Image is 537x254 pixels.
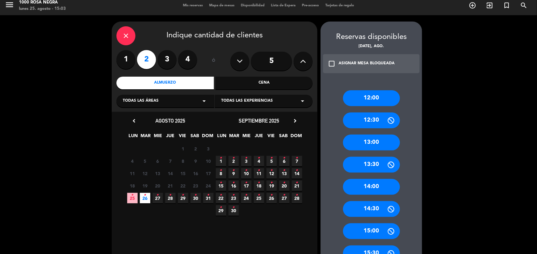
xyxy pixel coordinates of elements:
div: Indique cantidad de clientes [116,26,313,45]
i: • [131,190,134,200]
i: • [207,190,209,200]
span: 29 [216,205,226,216]
span: 31 [203,193,214,203]
span: 6 [279,156,290,166]
i: • [220,190,222,200]
span: 30 [228,205,239,216]
div: [DATE], ago. [321,43,422,50]
i: • [195,190,197,200]
span: Disponibilidad [238,4,268,7]
span: agosto 2025 [155,117,185,124]
span: 5 [140,156,150,166]
i: • [296,178,298,188]
i: • [169,190,172,200]
span: 29 [178,193,188,203]
span: 12 [140,168,150,179]
span: 9 [228,168,239,179]
span: 22 [216,193,226,203]
span: 3 [203,143,214,154]
span: 20 [153,181,163,191]
span: 16 [190,168,201,179]
span: JUE [254,132,264,143]
span: 11 [127,168,138,179]
span: Mis reservas [180,4,206,7]
span: Tarjetas de regalo [322,4,357,7]
i: • [220,202,222,213]
div: 14:30 [343,201,400,217]
span: 18 [127,181,138,191]
span: 17 [241,181,252,191]
i: • [245,165,247,175]
div: 12:30 [343,112,400,128]
span: 3 [241,156,252,166]
span: 10 [203,156,214,166]
span: MIE [153,132,163,143]
span: 9 [190,156,201,166]
div: ASIGNAR MESA BLOQUEADA [339,60,395,67]
i: chevron_left [131,117,137,124]
i: turned_in_not [503,2,510,9]
i: • [233,190,235,200]
span: 20 [279,181,290,191]
i: • [245,190,247,200]
div: Cena [215,77,313,89]
span: DOM [202,132,213,143]
span: 1 [216,156,226,166]
span: 12 [266,168,277,179]
label: 2 [137,50,156,69]
span: 26 [140,193,150,203]
span: 19 [140,181,150,191]
span: 10 [241,168,252,179]
span: SAB [190,132,200,143]
span: 2 [190,143,201,154]
i: • [271,190,273,200]
i: • [271,165,273,175]
i: close [122,32,130,40]
div: 14:00 [343,179,400,195]
i: • [258,153,260,163]
div: lunes 25. agosto - 15:03 [19,6,66,12]
div: Reservas disponibles [321,31,422,43]
span: MAR [229,132,240,143]
i: • [296,165,298,175]
span: 24 [241,193,252,203]
i: • [233,153,235,163]
i: • [296,153,298,163]
span: 23 [228,193,239,203]
div: ó [203,50,224,72]
i: • [283,178,285,188]
i: • [258,165,260,175]
span: 4 [254,156,264,166]
span: 22 [178,181,188,191]
span: 11 [254,168,264,179]
i: add_circle_outline [469,2,476,9]
span: 17 [203,168,214,179]
span: 25 [254,193,264,203]
span: 13 [153,168,163,179]
i: • [271,178,273,188]
i: chevron_right [292,117,298,124]
span: Pre-acceso [299,4,322,7]
i: • [296,190,298,200]
span: 21 [165,181,176,191]
span: 15 [216,181,226,191]
span: MAR [140,132,151,143]
span: 5 [266,156,277,166]
span: 19 [266,181,277,191]
label: 3 [158,50,177,69]
span: 2 [228,156,239,166]
span: 6 [153,156,163,166]
i: • [283,190,285,200]
i: • [233,202,235,213]
i: • [271,153,273,163]
span: 24 [203,181,214,191]
span: septiembre 2025 [239,117,279,124]
i: • [283,153,285,163]
span: JUE [165,132,176,143]
div: 15:00 [343,223,400,239]
i: • [233,165,235,175]
span: 8 [216,168,226,179]
i: • [245,178,247,188]
i: • [157,190,159,200]
i: • [283,165,285,175]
